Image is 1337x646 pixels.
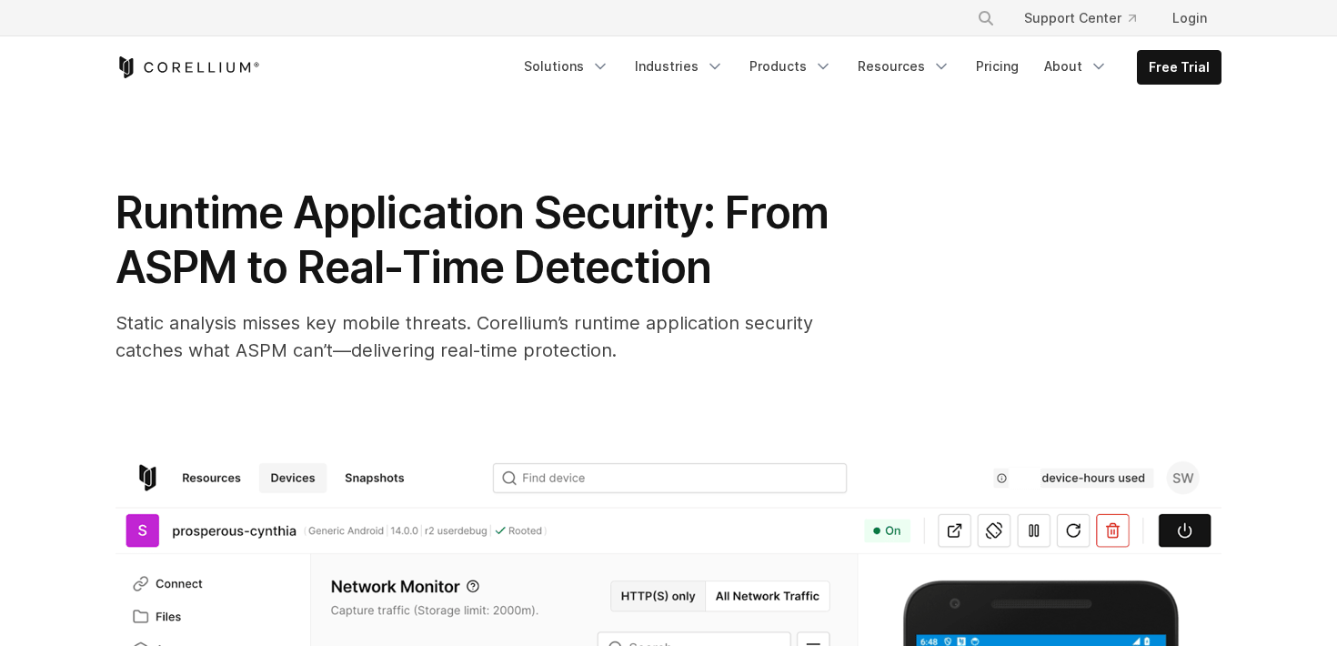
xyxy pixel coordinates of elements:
span: Static analysis misses key mobile threats. Corellium’s runtime application security catches what ... [116,312,813,361]
span: Runtime Application Security: From ASPM to Real-Time Detection [116,186,829,294]
a: Solutions [513,50,620,83]
a: Industries [624,50,735,83]
a: Support Center [1010,2,1151,35]
a: Pricing [965,50,1030,83]
a: Products [739,50,843,83]
div: Navigation Menu [513,50,1221,85]
button: Search [970,2,1002,35]
a: Free Trial [1138,51,1221,84]
a: Resources [847,50,961,83]
a: Corellium Home [116,56,260,78]
div: Navigation Menu [955,2,1221,35]
a: Login [1158,2,1221,35]
a: About [1033,50,1119,83]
